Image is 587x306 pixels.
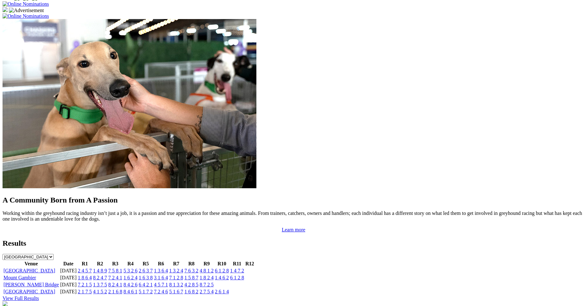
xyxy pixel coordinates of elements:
[139,289,153,294] a: 5 1 7 2
[108,268,122,273] a: 7 5 8 1
[123,275,137,280] a: 1 6 2 4
[77,261,92,267] th: R1
[200,275,214,280] a: 1 8 2 4
[214,261,229,267] th: R10
[78,289,92,294] a: 2 1 7 5
[230,268,244,273] a: 1 4 7 2
[123,289,137,294] a: 8 4 6 1
[200,289,214,294] a: 2 7 5 4
[60,289,77,295] td: [DATE]
[3,1,49,7] img: Online Nominations
[123,268,137,273] a: 5 3 2 6
[3,282,59,287] a: [PERSON_NAME] Bridge
[154,289,168,294] a: 7 2 4 6
[3,19,256,188] img: Westy_Cropped.jpg
[245,261,254,267] th: R12
[230,275,244,280] a: 6 1 2 8
[154,282,168,287] a: 4 5 7 1
[60,275,77,281] td: [DATE]
[123,282,137,287] a: 8 4 2 6
[3,289,55,294] a: [GEOGRAPHIC_DATA]
[3,239,584,248] h2: Results
[3,210,584,222] p: Working within the greyhound racing industry isn’t just a job, it is a passion and true appreciat...
[184,282,198,287] a: 4 2 8 5
[230,261,244,267] th: R11
[3,275,36,280] a: Mount Gambier
[108,261,122,267] th: R3
[199,261,214,267] th: R9
[60,261,77,267] th: Date
[282,227,305,232] a: Learn more
[93,289,107,294] a: 4 1 5 2
[93,275,107,280] a: 8 2 4 7
[60,268,77,274] td: [DATE]
[123,261,138,267] th: R4
[60,282,77,288] td: [DATE]
[139,268,153,273] a: 2 6 3 7
[108,275,122,280] a: 7 2 4 1
[215,268,229,273] a: 6 1 2 8
[154,275,168,280] a: 3 1 6 4
[93,261,107,267] th: R2
[3,296,39,301] a: View Full Results
[3,196,584,204] h2: A Community Born from A Passion
[3,13,49,19] img: Online Nominations
[200,268,214,273] a: 4 8 1 2
[154,268,168,273] a: 1 3 6 4
[184,268,198,273] a: 7 6 3 2
[184,289,198,294] a: 1 6 8 2
[78,268,92,273] a: 2 4 5 7
[169,289,183,294] a: 5 1 6 7
[139,282,153,287] a: 6 4 2 1
[108,282,122,287] a: 8 2 4 1
[78,282,92,287] a: 7 2 1 5
[9,8,44,13] img: Advertisement
[169,282,183,287] a: 8 1 3 2
[184,261,199,267] th: R8
[138,261,153,267] th: R5
[215,289,229,294] a: 2 6 1 4
[3,261,59,267] th: Venue
[184,275,198,280] a: 1 5 8 7
[139,275,153,280] a: 1 6 3 8
[108,289,122,294] a: 2 1 6 8
[3,268,55,273] a: [GEOGRAPHIC_DATA]
[3,7,8,12] img: 15187_Greyhounds_GreysPlayCentral_Resize_SA_WebsiteBanner_300x115_2025.jpg
[169,261,183,267] th: R7
[78,275,92,280] a: 1 8 6 4
[169,275,183,280] a: 7 1 2 8
[200,282,214,287] a: 8 7 2 5
[93,282,107,287] a: 1 3 7 5
[93,268,107,273] a: 1 4 8 9
[169,268,183,273] a: 1 3 2 4
[215,275,229,280] a: 1 4 6 2
[154,261,168,267] th: R6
